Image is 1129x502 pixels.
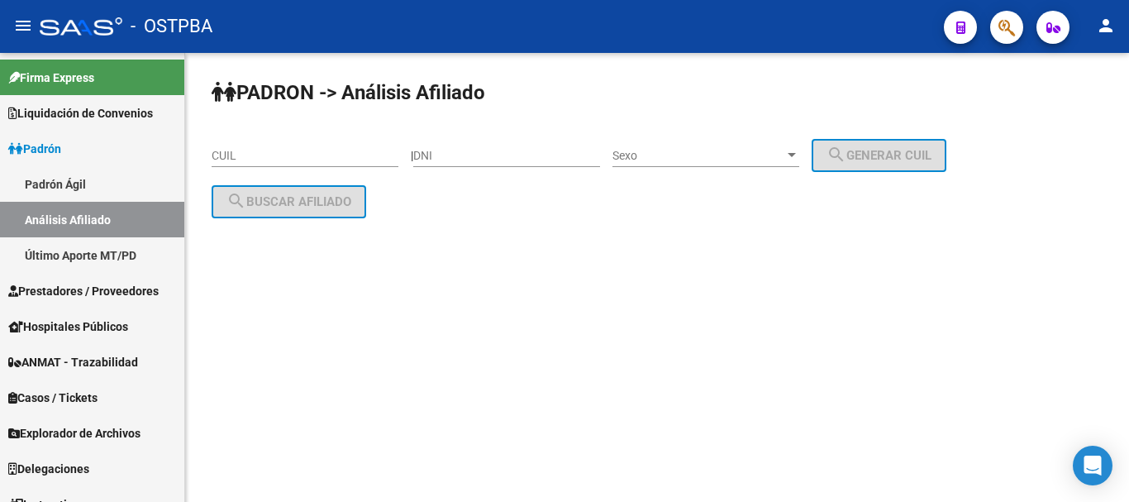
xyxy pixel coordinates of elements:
span: Casos / Tickets [8,389,98,407]
mat-icon: menu [13,16,33,36]
span: Prestadores / Proveedores [8,282,159,300]
span: Sexo [612,149,784,163]
span: Hospitales Públicos [8,318,128,336]
mat-icon: search [827,145,846,165]
mat-icon: search [226,191,246,211]
span: Generar CUIL [827,148,931,163]
span: Liquidación de Convenios [8,104,153,122]
mat-icon: person [1096,16,1116,36]
button: Buscar afiliado [212,185,366,218]
span: Firma Express [8,69,94,87]
span: Padrón [8,140,61,158]
div: | [411,149,959,162]
span: - OSTPBA [131,8,212,45]
div: Open Intercom Messenger [1073,446,1112,485]
span: ANMAT - Trazabilidad [8,353,138,371]
span: Buscar afiliado [226,194,351,209]
span: Explorador de Archivos [8,424,141,442]
span: Delegaciones [8,460,89,478]
strong: PADRON -> Análisis Afiliado [212,81,485,104]
button: Generar CUIL [812,139,946,172]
